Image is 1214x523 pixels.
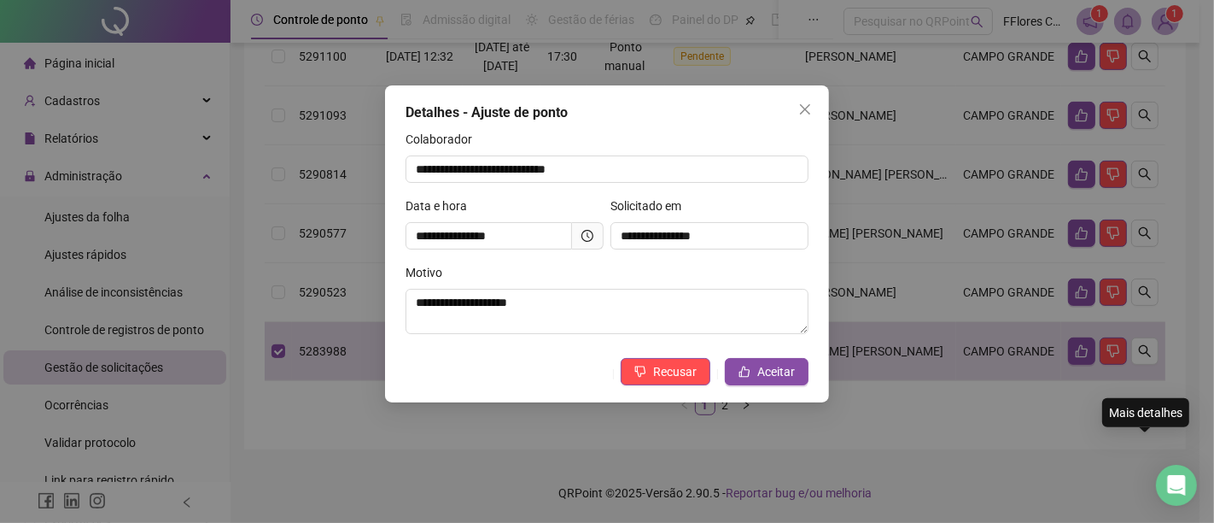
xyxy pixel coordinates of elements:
label: Solicitado em [610,197,692,215]
div: Detalhes - Ajuste de ponto [406,103,808,123]
span: Recusar [653,362,697,381]
span: clock-circle [581,230,593,242]
label: Motivo [406,263,453,282]
span: dislike [634,366,646,378]
div: Open Intercom Messenger [1156,465,1197,506]
span: Aceitar [757,362,795,381]
label: Colaborador [406,130,483,149]
button: Recusar [621,358,710,385]
button: Aceitar [725,358,808,385]
button: Close [791,96,819,123]
span: close [798,103,812,116]
span: like [738,366,750,378]
label: Data e hora [406,197,478,215]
